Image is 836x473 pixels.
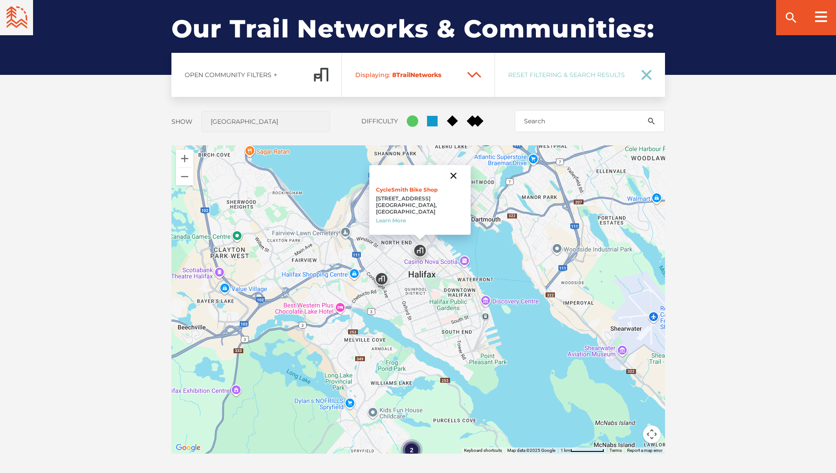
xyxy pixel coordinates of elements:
[355,71,459,79] span: Trail
[508,71,630,79] span: Reset Filtering & Search Results
[401,439,423,461] div: 2
[376,208,435,215] span: [GEOGRAPHIC_DATA]
[171,118,193,126] label: Show
[361,117,398,125] label: Difficulty
[185,71,271,79] span: Open Community Filters
[376,202,437,208] span: [GEOGRAPHIC_DATA],
[495,53,665,97] a: Reset Filtering & Search Results
[515,110,665,132] input: Search
[392,71,396,79] span: 8
[410,71,438,79] span: Network
[272,72,279,78] ion-icon: add
[176,150,193,167] button: Zoom in
[507,448,555,453] span: Map data ©2025 Google
[376,217,406,224] a: Learn More
[376,195,431,202] span: [STREET_ADDRESS]
[643,425,661,443] button: Map camera controls
[176,168,193,185] button: Zoom out
[438,71,442,79] span: s
[627,448,662,453] a: Report a map error
[784,11,798,25] ion-icon: search
[443,165,464,186] button: Close
[558,447,607,454] button: Map Scale: 1 km per 73 pixels
[561,448,570,453] span: 1 km
[174,442,203,454] a: Open this area in Google Maps (opens a new window)
[638,110,665,132] button: search
[647,117,656,126] ion-icon: search
[376,186,438,193] a: CycleSmith Bike Shop
[464,447,502,454] button: Keyboard shortcuts
[609,448,622,453] a: Terms (opens in new tab)
[171,53,342,97] a: Open Community Filtersadd
[174,442,203,454] img: Google
[355,71,390,79] span: Displaying:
